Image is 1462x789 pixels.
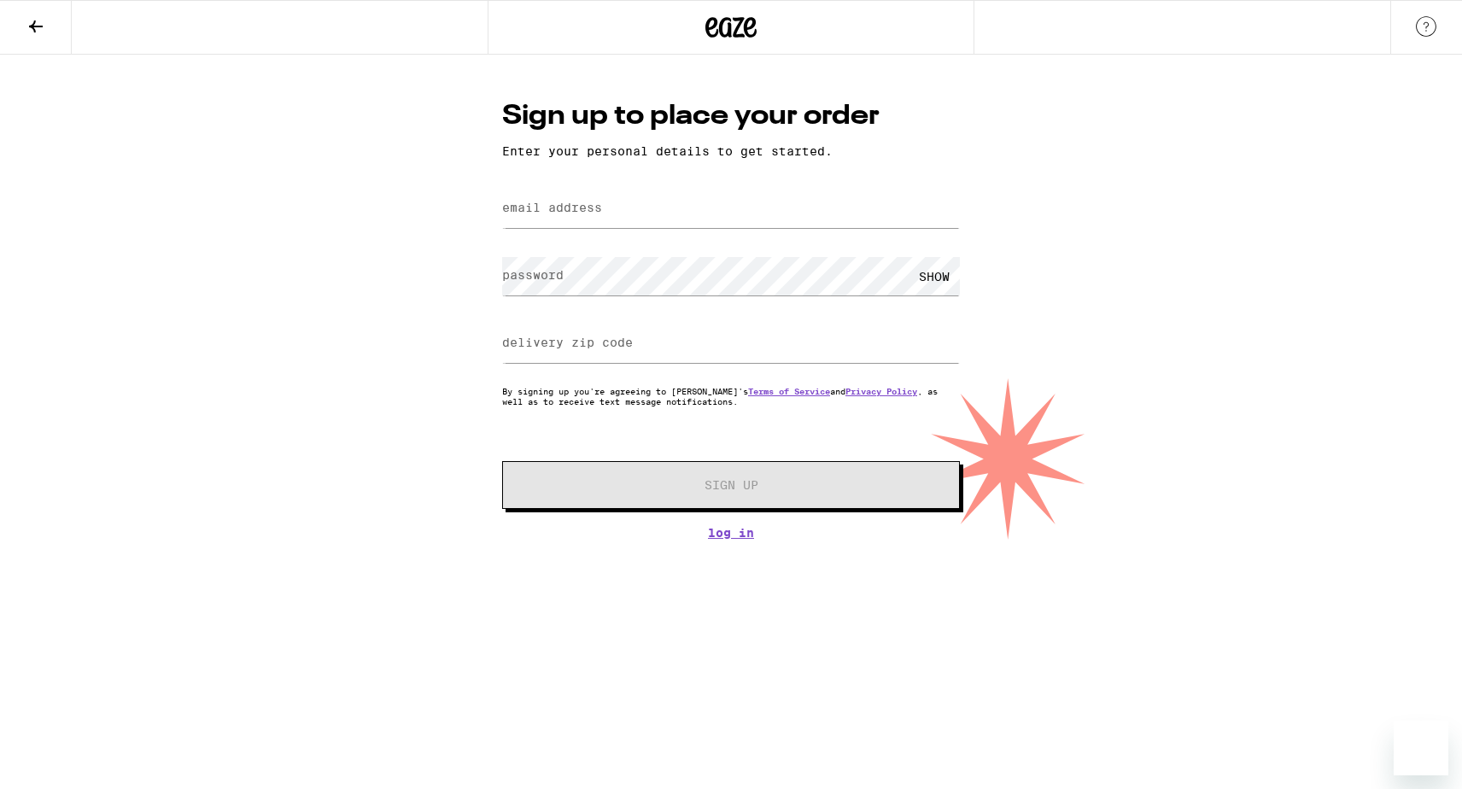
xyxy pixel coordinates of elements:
[502,386,960,406] p: By signing up you're agreeing to [PERSON_NAME]'s and , as well as to receive text message notific...
[502,201,602,214] label: email address
[1394,721,1448,775] iframe: Button to launch messaging window
[502,526,960,540] a: Log In
[748,386,830,396] a: Terms of Service
[502,324,960,363] input: delivery zip code
[705,479,758,491] span: Sign Up
[845,386,917,396] a: Privacy Policy
[502,336,633,349] label: delivery zip code
[502,97,960,136] h1: Sign up to place your order
[502,190,960,228] input: email address
[909,257,960,295] div: SHOW
[502,144,960,158] p: Enter your personal details to get started.
[502,461,960,509] button: Sign Up
[502,268,564,282] label: password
